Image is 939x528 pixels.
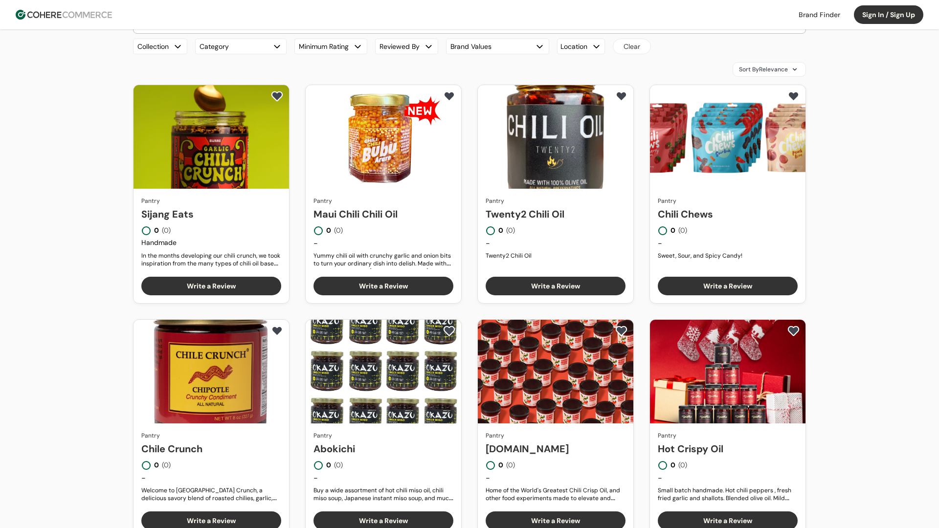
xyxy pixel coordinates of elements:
a: Hot Crispy Oil [658,441,798,456]
a: Chili Chews [658,207,798,221]
button: Write a Review [313,277,453,295]
button: add to favorite [441,89,457,104]
a: Sijang Eats [141,207,281,221]
button: add to favorite [613,89,629,104]
button: add to favorite [785,89,802,104]
button: Clear [613,39,651,54]
a: Twenty2 Chili Oil [486,207,626,221]
button: Sign In / Sign Up [854,5,923,24]
button: add to favorite [785,324,802,338]
button: add to favorite [269,324,285,338]
button: Write a Review [141,277,281,295]
img: Cohere Logo [16,10,112,20]
button: add to favorite [613,324,629,338]
a: Chile Crunch [141,441,281,456]
button: add to favorite [269,89,285,104]
span: Sort By Relevance [739,65,788,74]
a: [DOMAIN_NAME] [486,441,626,456]
a: Maui Chili Chili Oil [313,207,453,221]
button: add to favorite [441,324,457,338]
button: Write a Review [658,277,798,295]
a: Abokichi [313,441,453,456]
button: Write a Review [486,277,626,295]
